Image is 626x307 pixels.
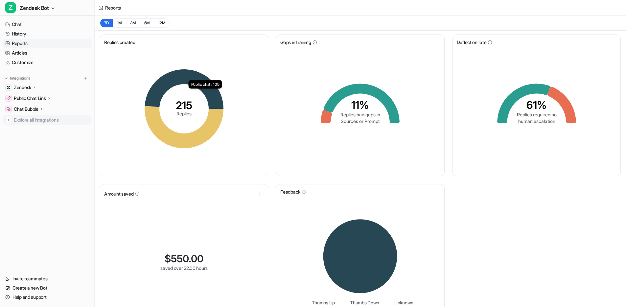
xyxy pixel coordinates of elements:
[165,253,203,265] div: $
[7,85,11,89] img: Zendesk
[345,299,379,306] li: Thumbs Down
[5,2,16,13] span: Z
[5,117,12,123] img: explore all integrations
[105,4,121,11] div: Reports
[3,20,92,29] a: Chat
[3,58,92,67] a: Customize
[280,188,300,195] span: Feedback
[154,18,170,28] button: 12M
[100,18,113,28] button: 7D
[4,76,9,81] img: expand menu
[7,96,11,100] img: Public Chat Link
[14,95,46,102] p: Public Chat Link
[14,84,31,91] p: Zendesk
[517,112,556,117] tspan: Replies required no
[104,190,134,197] span: Amount saved
[340,112,380,117] tspan: Replies had gaps in
[14,115,89,125] span: Explore all integrations
[10,76,30,81] p: Integrations
[20,3,49,12] span: Zendesk Bot
[390,299,413,306] li: Unknown
[526,99,547,111] tspan: 61%
[307,299,335,306] li: Thumbs Up
[176,99,192,112] tspan: 215
[280,39,311,46] span: Gaps in training
[83,76,88,81] img: menu_add.svg
[160,265,208,272] div: saved over 22.00 hours
[126,18,140,28] button: 3M
[140,18,154,28] button: 6M
[351,99,369,111] tspan: 11%
[3,293,92,302] a: Help and support
[341,118,380,124] tspan: Sources or Prompt
[14,106,38,112] p: Chat Bubble
[3,115,92,125] a: Explore all integrations
[7,107,11,111] img: Chat Bubble
[176,111,192,116] tspan: Replies
[457,39,487,46] span: Deflection rate
[3,75,32,82] button: Integrations
[171,253,203,265] span: 550.00
[104,39,135,46] span: Replies created
[3,29,92,38] a: History
[3,39,92,48] a: Reports
[3,283,92,293] a: Create a new Bot
[518,118,555,124] tspan: human escalation
[3,48,92,58] a: Articles
[113,18,126,28] button: 1M
[3,274,92,283] a: Invite teammates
